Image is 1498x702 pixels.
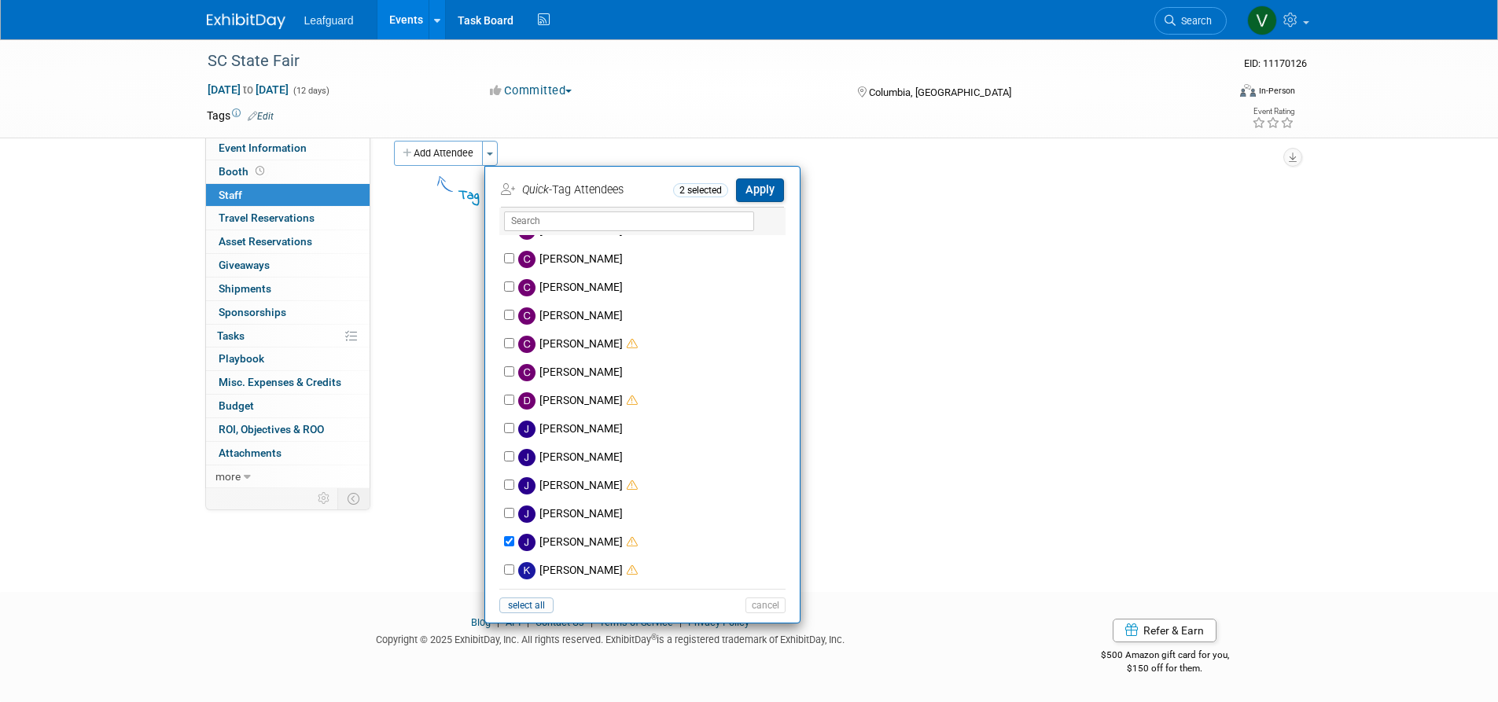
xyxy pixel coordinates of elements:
label: [PERSON_NAME] [514,500,791,528]
img: J.jpg [518,421,536,438]
i: Double-book Warning: Potential Scheduling Conflict! [627,480,638,491]
div: In-Person [1258,85,1295,97]
img: C.jpg [518,251,536,268]
span: (12 days) [292,86,329,96]
img: K.jpg [518,562,536,579]
label: [PERSON_NAME] [514,330,791,358]
img: Victoria Eaton [1247,6,1277,35]
span: Search [1176,15,1212,27]
a: Travel Reservations [206,207,370,230]
label: [PERSON_NAME] [514,415,791,443]
span: Double-book Warning! (potential scheduling conflict) [623,535,638,548]
a: Terms of Service [599,616,673,628]
div: Copyright © 2025 ExhibitDay, Inc. All rights reserved. ExhibitDay is a registered trademark of Ex... [207,629,1015,647]
a: Staff [206,184,370,207]
td: Personalize Event Tab Strip [311,488,338,509]
a: Contact Us [536,616,584,628]
button: Add Attendee [394,141,483,166]
span: Asset Reservations [219,235,312,248]
img: C.jpg [518,279,536,296]
a: ROI, Objectives & ROO [206,418,370,441]
label: [PERSON_NAME] [514,302,791,330]
div: $150 off for them. [1038,662,1292,675]
a: Privacy Policy [688,616,749,628]
span: Double-book Warning! (potential scheduling conflict) [623,337,638,350]
td: -Tag Attendees [501,178,669,203]
span: more [215,470,241,483]
label: [PERSON_NAME] [514,528,791,557]
span: [DATE] [DATE] [207,83,289,97]
input: Search [504,211,754,231]
img: J.jpg [518,477,536,494]
a: Attachments [206,442,370,465]
div: Tag People [458,185,741,206]
img: J.jpg [518,505,536,523]
button: Apply [736,178,784,201]
td: Toggle Event Tabs [337,488,370,509]
label: [PERSON_NAME] [514,443,791,472]
sup: ® [651,633,657,641]
a: Misc. Expenses & Credits [206,371,370,394]
a: Budget [206,395,370,417]
button: Committed [484,83,578,99]
span: Double-book Warning! (potential scheduling conflict) [623,224,638,237]
img: J.jpg [518,534,536,551]
i: Double-book Warning: Potential Scheduling Conflict! [627,537,638,548]
img: D.jpg [518,392,536,410]
button: cancel [745,597,786,613]
a: Asset Reservations [206,230,370,253]
div: $500 Amazon gift card for you, [1038,638,1292,674]
span: | [523,616,533,628]
button: select all [499,597,554,613]
span: Event ID: 11170126 [1244,57,1307,69]
label: [PERSON_NAME] [514,387,791,415]
span: Event Information [219,142,307,154]
td: Tags [207,108,274,123]
div: Event Format [1134,82,1296,105]
a: Blog [471,616,491,628]
label: [PERSON_NAME] [514,245,791,274]
div: Event Rating [1252,108,1294,116]
a: more [206,465,370,488]
span: | [675,616,686,628]
a: Giveaways [206,254,370,277]
label: [PERSON_NAME] [514,585,791,613]
span: 2 selected [673,183,728,197]
span: Giveaways [219,259,270,271]
i: Double-book Warning: Potential Scheduling Conflict! [627,395,638,406]
span: | [587,616,597,628]
span: Leafguard [304,14,354,27]
span: Booth not reserved yet [252,165,267,177]
img: C.jpg [518,307,536,325]
img: Format-Inperson.png [1240,84,1256,97]
span: Sponsorships [219,306,286,318]
span: Playbook [219,352,264,365]
span: Staff [219,189,242,201]
a: Event Information [206,137,370,160]
span: Double-book Warning! (potential scheduling conflict) [623,564,638,576]
span: Booth [219,165,267,178]
label: [PERSON_NAME] [514,274,791,302]
a: Search [1154,7,1227,35]
a: Sponsorships [206,301,370,324]
i: Quick [522,183,549,197]
img: ExhibitDay [207,13,285,29]
span: Tasks [217,329,245,342]
i: Double-book Warning: Potential Scheduling Conflict! [627,339,638,350]
span: Shipments [219,282,271,295]
span: Attachments [219,447,282,459]
img: C.jpg [518,336,536,353]
span: Budget [219,399,254,412]
span: to [241,83,256,96]
span: | [493,616,503,628]
i: Double-book Warning: Potential Scheduling Conflict! [627,565,638,576]
a: API [506,616,521,628]
span: Double-book Warning! (potential scheduling conflict) [623,479,638,491]
a: Booth [206,160,370,183]
img: C.jpg [518,364,536,381]
span: ROI, Objectives & ROO [219,423,324,436]
a: Tasks [206,325,370,347]
label: [PERSON_NAME] [514,557,791,585]
div: SC State Fair [202,47,1203,75]
a: Playbook [206,347,370,370]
